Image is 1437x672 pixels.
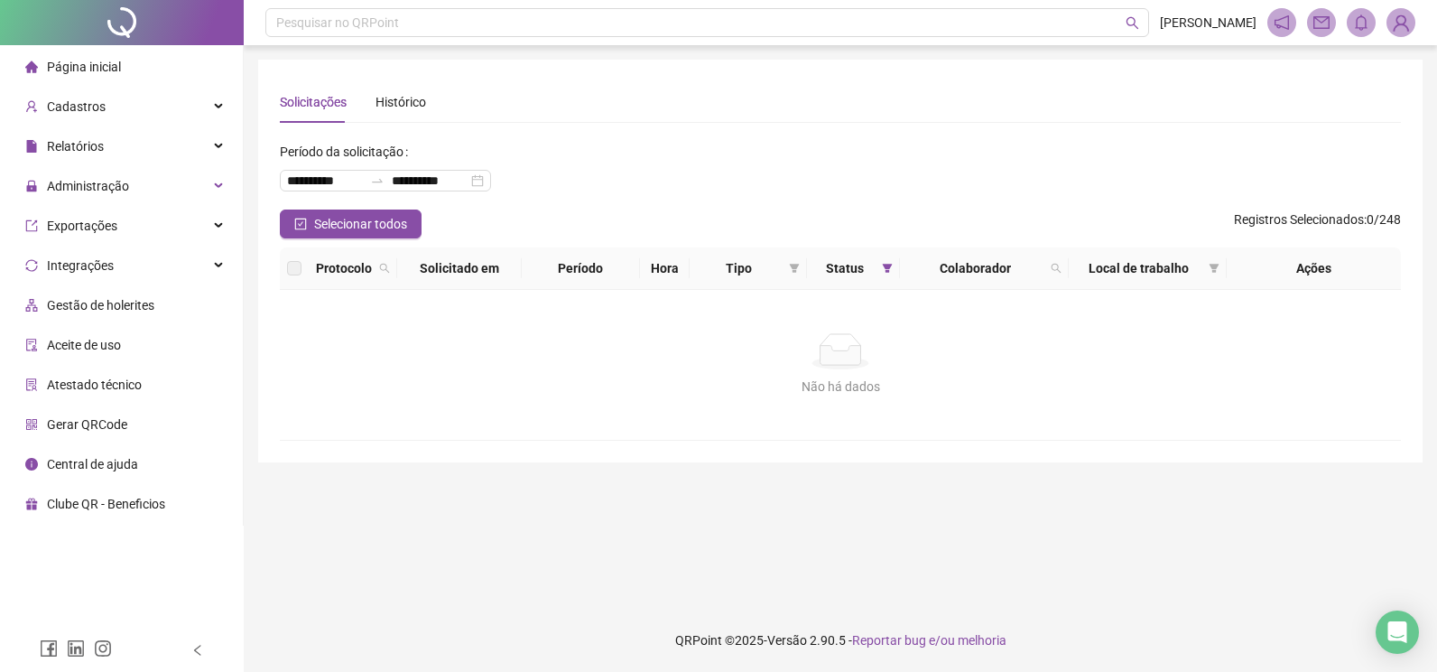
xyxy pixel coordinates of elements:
[375,255,394,282] span: search
[25,299,38,312] span: apartment
[25,140,38,153] span: file
[25,259,38,272] span: sync
[280,92,347,112] div: Solicitações
[280,137,415,166] label: Período da solicitação
[1160,13,1256,33] span: [PERSON_NAME]
[47,338,121,352] span: Aceite de uso
[40,639,58,658] span: facebook
[280,210,422,238] button: Selecionar todos
[25,180,38,192] span: lock
[67,639,85,658] span: linkedin
[47,497,165,511] span: Clube QR - Beneficios
[47,179,129,193] span: Administração
[25,339,38,351] span: audit
[47,417,127,432] span: Gerar QRCode
[47,378,142,392] span: Atestado técnico
[379,263,390,274] span: search
[25,219,38,232] span: export
[1234,210,1401,238] span: : 0 / 248
[1126,16,1139,30] span: search
[814,258,875,278] span: Status
[1234,258,1394,278] div: Ações
[370,173,385,188] span: swap-right
[370,173,385,188] span: to
[1209,263,1219,274] span: filter
[397,247,522,290] th: Solicitado em
[375,92,426,112] div: Histórico
[294,218,307,230] span: check-square
[47,139,104,154] span: Relatórios
[47,258,114,273] span: Integrações
[25,378,38,391] span: solution
[1376,611,1419,654] div: Open Intercom Messenger
[94,639,112,658] span: instagram
[25,458,38,471] span: info-circle
[907,258,1043,278] span: Colaborador
[314,214,407,234] span: Selecionar todos
[25,498,38,510] span: gift
[789,263,800,274] span: filter
[878,255,896,282] span: filter
[767,633,807,648] span: Versão
[1234,212,1364,227] span: Registros Selecionados
[47,219,117,233] span: Exportações
[47,457,138,471] span: Central de ajuda
[191,644,204,657] span: left
[25,418,38,431] span: qrcode
[25,61,38,73] span: home
[785,255,803,282] span: filter
[316,258,372,278] span: Protocolo
[244,609,1437,672] footer: QRPoint © 2025 - 2.90.5 -
[47,298,154,313] span: Gestão de holerites
[640,247,690,290] th: Hora
[522,247,640,290] th: Período
[47,60,121,74] span: Página inicial
[47,99,106,114] span: Cadastros
[1313,14,1330,31] span: mail
[1274,14,1290,31] span: notification
[25,100,38,113] span: user-add
[697,258,782,278] span: Tipo
[1047,255,1065,282] span: search
[882,263,893,274] span: filter
[1051,263,1062,274] span: search
[1387,9,1414,36] img: 86506
[1353,14,1369,31] span: bell
[1076,258,1201,278] span: Local de trabalho
[301,377,1379,397] div: Não há dados
[1205,255,1223,282] span: filter
[852,633,1006,648] span: Reportar bug e/ou melhoria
